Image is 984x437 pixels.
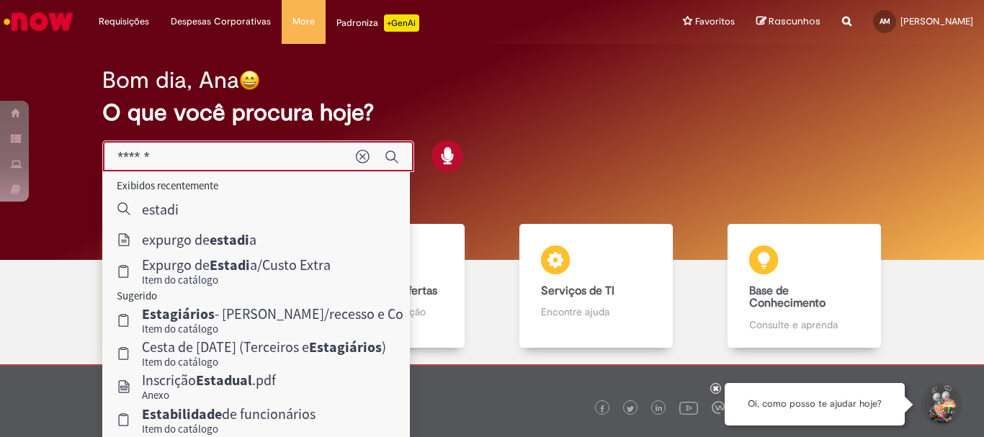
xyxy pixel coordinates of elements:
img: logo_footer_facebook.png [599,405,606,413]
span: AM [880,17,890,26]
p: Encontre ajuda [541,305,650,319]
span: More [292,14,315,29]
div: Oi, como posso te ajudar hoje? [725,383,905,425]
a: Rascunhos [756,15,820,29]
p: Consulte e aprenda [749,317,859,332]
div: Padroniza [336,14,419,32]
h2: Bom dia, Ana [102,68,239,93]
span: [PERSON_NAME] [900,15,973,27]
h2: O que você procura hoje? [102,100,882,125]
b: Serviços de TI [541,284,614,298]
a: Tirar dúvidas Tirar dúvidas com Lupi Assist e Gen Ai [76,224,284,348]
span: Favoritos [695,14,735,29]
button: Iniciar Conversa de Suporte [919,383,962,426]
b: Base de Conhecimento [749,284,826,311]
img: logo_footer_youtube.png [679,398,698,417]
img: logo_footer_linkedin.png [656,405,663,413]
a: Serviços de TI Encontre ajuda [492,224,700,348]
img: logo_footer_workplace.png [712,401,725,414]
img: happy-face.png [239,70,260,91]
span: Requisições [99,14,149,29]
span: Rascunhos [769,14,820,28]
img: logo_footer_twitter.png [627,405,634,413]
img: ServiceNow [1,7,76,36]
a: Base de Conhecimento Consulte e aprenda [700,224,908,348]
span: Despesas Corporativas [171,14,271,29]
p: +GenAi [384,14,419,32]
